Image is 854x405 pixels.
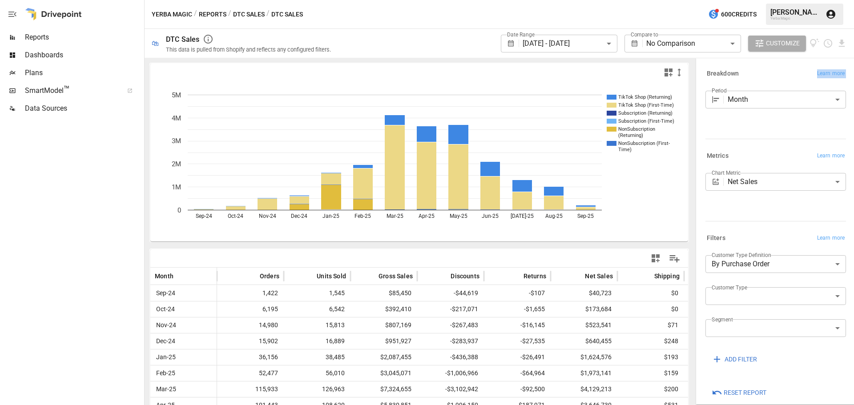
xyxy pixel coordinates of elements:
span: Oct-24 [155,301,176,317]
button: Sort [641,270,653,282]
text: 4M [172,114,181,122]
button: Sort [510,270,523,282]
text: 5M [172,91,181,99]
label: Period [712,87,727,94]
span: 52,477 [222,365,279,381]
span: 14,980 [222,317,279,333]
button: Sort [365,270,378,282]
span: $951,927 [355,333,413,349]
span: $173,684 [555,301,613,317]
text: Jun-25 [482,213,499,219]
span: -$107 [488,285,546,301]
span: $4,129,213 [555,381,613,397]
span: Feb-25 [155,365,177,381]
span: $7,324,655 [355,381,413,397]
text: 2M [172,160,181,168]
span: Dec-24 [155,333,177,349]
span: Mar-25 [155,381,177,397]
button: Sort [174,270,187,282]
div: No Comparison [646,35,741,52]
span: $200 [622,381,680,397]
span: $193 [622,349,680,365]
span: Learn more [817,152,845,160]
span: $40,723 [555,285,613,301]
text: Sep-24 [196,213,212,219]
button: Reports [199,9,226,20]
span: Gross Sales [379,272,413,281]
button: Sort [246,270,259,282]
label: Chart Metric [712,169,741,176]
div: Yerba Magic [770,16,820,20]
div: This data is pulled from Shopify and reflects any configured filters. [166,46,331,53]
span: $640,455 [555,333,613,349]
text: 3M [172,137,181,145]
button: View documentation [810,36,820,52]
span: Jan-25 [155,349,177,365]
text: Aug-25 [545,213,563,219]
text: (Returning) [618,132,643,138]
span: -$1,655 [488,301,546,317]
span: $71 [622,317,680,333]
span: Reset Report [724,387,766,398]
button: Sort [303,270,316,282]
span: Reports [25,32,142,43]
text: Apr-25 [419,213,435,219]
span: -$64,964 [488,365,546,381]
span: Plans [25,68,142,78]
span: Shipping [654,272,680,281]
span: $0 [622,301,680,317]
span: -$3,102,942 [422,381,479,397]
h6: Filters [707,233,725,243]
span: Customize [766,38,800,49]
label: Customer Type [712,284,747,291]
span: 15,813 [288,317,346,333]
span: 6,542 [288,301,346,317]
span: SmartModel [25,85,117,96]
span: Data Sources [25,103,142,114]
span: Learn more [817,234,845,243]
text: Time) [618,147,632,152]
span: 15,902 [222,333,279,349]
span: -$1,006,966 [422,365,479,381]
span: 36,156 [222,349,279,365]
span: ADD FILTER [725,354,757,365]
button: Manage Columns [665,249,685,269]
button: Sort [572,270,584,282]
span: -$44,619 [422,285,479,301]
button: Sort [437,270,450,282]
span: -$283,937 [422,333,479,349]
span: 600 Credits [721,9,757,20]
span: Nov-24 [155,317,177,333]
div: Net Sales [728,173,846,191]
text: Mar-25 [387,213,403,219]
span: -$267,483 [422,317,479,333]
button: ADD FILTER [705,351,763,367]
div: 🛍 [152,39,159,48]
div: [PERSON_NAME] [770,8,820,16]
span: 6,195 [222,301,279,317]
span: Net Sales [585,272,613,281]
span: $1,624,576 [555,349,613,365]
span: $3,045,071 [355,365,413,381]
span: Dashboards [25,50,142,60]
span: 1,545 [288,285,346,301]
div: Month [728,91,846,108]
span: -$26,491 [488,349,546,365]
text: Oct-24 [228,213,243,219]
div: / [194,9,197,20]
text: Sep-25 [577,213,594,219]
span: $0 [622,285,680,301]
span: -$27,535 [488,333,546,349]
span: Month [155,272,173,281]
span: Discounts [451,272,479,281]
svg: A chart. [150,81,681,241]
text: TikTok Shop (Returning) [618,94,672,100]
text: Nov-24 [259,213,276,219]
button: Yerba Magic [152,9,192,20]
label: Date Range [507,31,535,38]
span: $523,541 [555,317,613,333]
label: Customer Type Definition [712,251,771,259]
span: -$16,145 [488,317,546,333]
span: -$436,388 [422,349,479,365]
